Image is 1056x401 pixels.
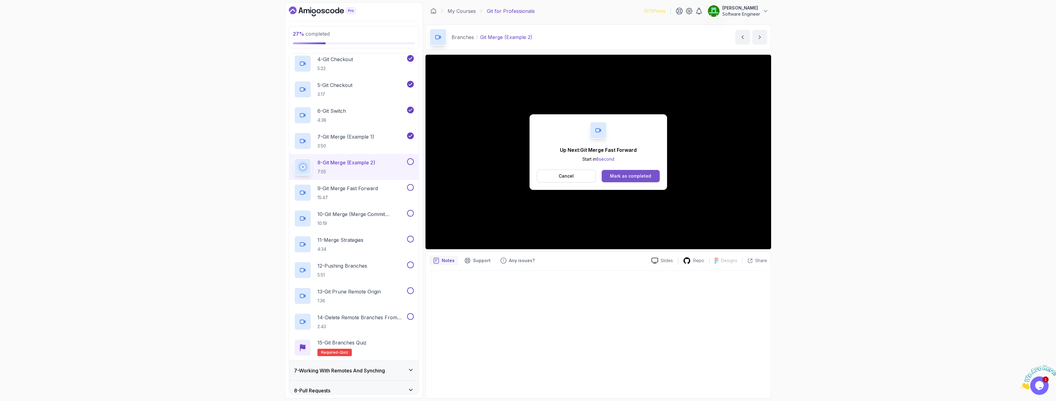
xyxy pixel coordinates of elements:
[755,258,767,264] p: Share
[487,7,535,15] p: Git for Professionals
[596,156,614,162] span: 8 second
[425,55,771,249] iframe: 8 - git merge (example 2)
[448,7,476,15] a: My Courses
[317,246,363,252] p: 4:34
[317,298,381,304] p: 1:36
[317,81,352,89] p: 5 - Git Checkout
[289,6,370,16] a: Dashboard
[317,195,378,201] p: 15:47
[289,381,419,400] button: 8-Pull Requests
[289,361,419,380] button: 7-Working With Remotes And Synching
[560,156,637,162] p: Start in
[294,210,414,227] button: 10-Git Merge (Merge Commit Example)10:19
[708,5,769,17] button: user profile image[PERSON_NAME]Software Engineer
[317,159,375,166] p: 8 - Git Merge (Example 2)
[340,350,348,355] span: quiz
[644,8,666,14] p: 1075 Points
[610,173,651,179] div: Mark as completed
[317,210,406,218] p: 10 - Git Merge (Merge Commit Example)
[317,236,363,244] p: 11 - Merge Strategies
[661,258,673,264] p: Slides
[560,146,637,154] p: Up Next: Git Merge Fast Forward
[473,258,491,264] p: Support
[452,33,474,41] p: Branches
[294,339,414,356] button: 15-Git Branches QuizRequired-quiz
[317,65,353,72] p: 5:22
[317,324,406,330] p: 2:43
[321,350,340,355] span: Required-
[294,287,414,305] button: 13-Git Prune Remote Origin1:36
[294,55,414,72] button: 4-Git Checkout5:22
[294,313,414,330] button: 14-Delete Remote Branches From Terminal2:43
[752,30,767,45] button: next content
[693,258,704,264] p: Repo
[317,117,346,123] p: 4:38
[294,236,414,253] button: 11-Merge Strategies4:34
[317,107,346,115] p: 6 - Git Switch
[317,169,375,175] p: 7:55
[294,158,414,175] button: 8-Git Merge (Example 2)7:55
[429,256,458,265] button: notes button
[2,2,41,27] img: Chat attention grabber
[317,56,353,63] p: 4 - Git Checkout
[317,262,367,269] p: 12 - Pushing Branches
[559,173,574,179] p: Cancel
[497,256,538,265] button: Feedback button
[294,132,414,150] button: 7-Git Merge (Example 1)3:50
[537,170,596,183] button: Cancel
[294,261,414,279] button: 12-Pushing Branches5:51
[721,258,737,264] p: Designs
[461,256,494,265] button: Support button
[442,258,455,264] p: Notes
[294,367,385,374] h3: 7 - Working With Remotes And Synching
[678,257,709,265] a: Repo
[317,288,381,295] p: 13 - Git Prune Remote Origin
[317,91,352,97] p: 3:17
[480,33,532,41] p: Git Merge (Example 2)
[294,107,414,124] button: 6-Git Switch4:38
[317,272,367,278] p: 5:51
[742,258,767,264] button: Share
[722,11,760,17] p: Software Engineer
[317,133,374,140] p: 7 - Git Merge (Example 1)
[317,143,374,149] p: 3:50
[646,258,678,264] a: Slides
[317,314,406,321] p: 14 - Delete Remote Branches From Terminal
[317,185,378,192] p: 9 - Git Merge Fast Forward
[294,184,414,201] button: 9-Git Merge Fast Forward15:47
[1018,363,1056,392] iframe: chat widget
[735,30,750,45] button: previous content
[317,220,406,226] p: 10:19
[294,387,330,394] h3: 8 - Pull Requests
[294,81,414,98] button: 5-Git Checkout3:17
[708,5,720,17] img: user profile image
[293,31,330,37] span: completed
[293,31,304,37] span: 27 %
[509,258,535,264] p: Any issues?
[602,170,660,182] button: Mark as completed
[722,5,760,11] p: [PERSON_NAME]
[317,339,367,346] p: 15 - Git Branches Quiz
[430,8,437,14] a: Dashboard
